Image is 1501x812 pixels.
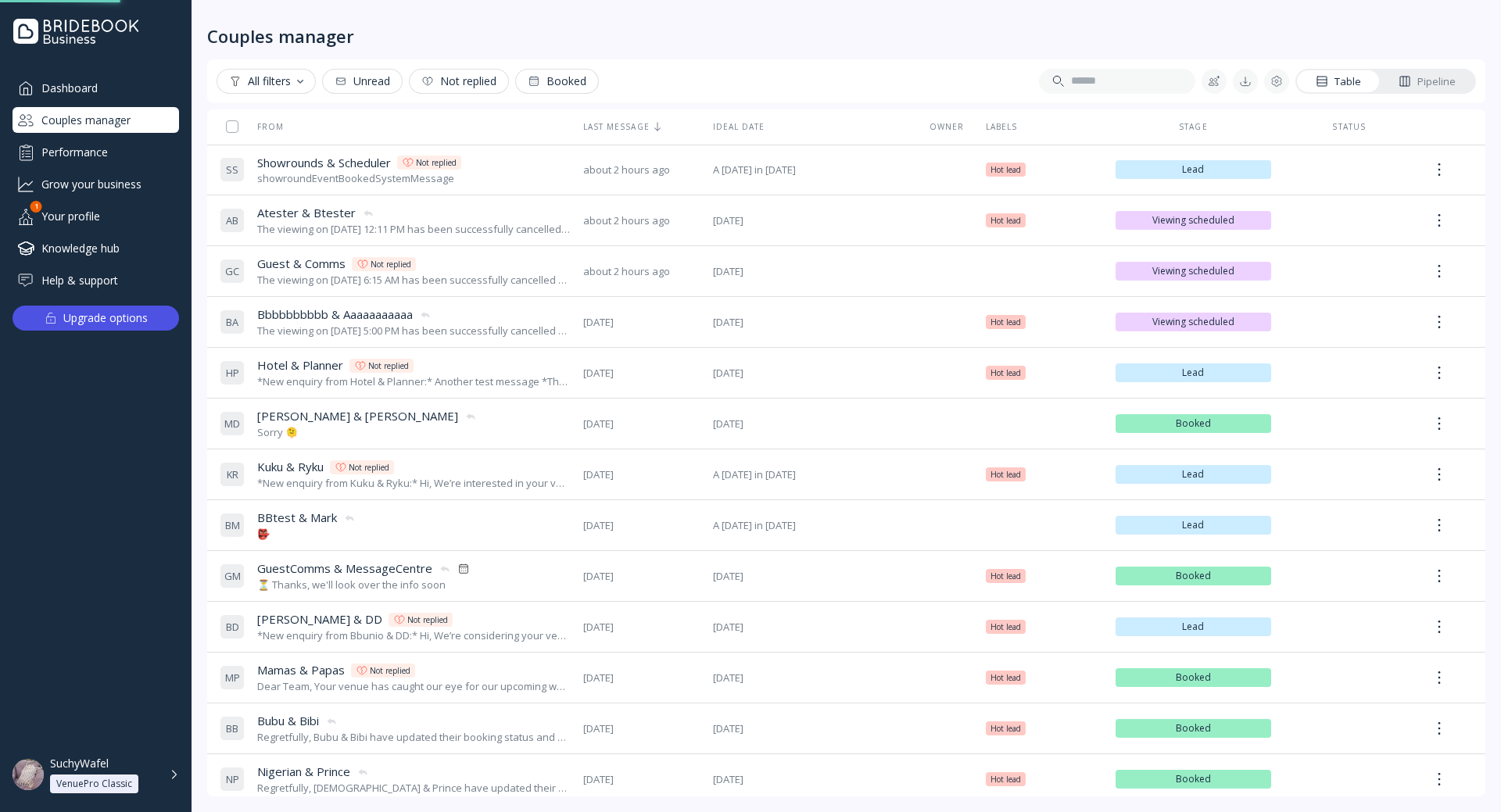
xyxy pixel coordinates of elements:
span: [DATE] [713,366,908,381]
div: SuchyWafel [50,757,109,771]
span: Nigerian & Prince [257,764,350,780]
span: [DATE] [713,569,908,584]
span: Hot lead [991,722,1021,735]
div: The viewing on [DATE] 5:00 PM has been successfully cancelled by SuchyWafel. [257,324,571,338]
span: Hot lead [991,621,1021,633]
span: Bbbbbbbbbb & Aaaaaaaaaaa [257,306,413,323]
span: [DATE] [713,620,908,635]
a: Your profile1 [13,203,179,229]
span: GuestComms & MessageCentre [257,560,432,577]
span: Atester & Btester [257,205,356,221]
span: [DATE] [583,671,700,685]
span: [DATE] [713,772,908,787]
div: Not replied [407,613,448,626]
button: All filters [217,69,316,94]
a: Grow your business [13,171,179,197]
div: ⏳ Thanks, we'll look over the info soon [257,578,470,592]
span: [PERSON_NAME] & DD [257,611,382,628]
div: Regretfully, Bubu & Bibi have updated their booking status and are no longer showing you as their... [257,730,571,745]
div: N P [220,767,245,792]
div: Not replied [421,75,496,88]
span: [DATE] [583,772,700,787]
span: Booked [1122,773,1266,785]
span: [DATE] [583,467,700,482]
span: about 2 hours ago [583,213,700,228]
div: Your profile [13,203,179,229]
span: Guest & Comms [257,256,346,272]
img: dpr=1,fit=cover,g=face,w=48,h=48 [13,759,44,790]
span: Booked [1122,671,1266,684]
span: Viewing scheduled [1122,214,1266,227]
div: Sorry 🫠 [257,425,477,440]
span: Lead [1122,519,1266,531]
span: [DATE] [583,366,700,381]
div: showroundEventBookedSystemMessage [257,171,461,186]
div: Not replied [371,258,411,270]
span: Hotel & Planner [257,357,343,374]
div: B M [220,513,245,538]
button: Booked [515,69,599,94]
span: Bubu & Bibi [257,713,319,729]
div: From [220,121,284,132]
span: [DATE] [713,671,908,685]
div: M P [220,665,245,690]
div: Labels [986,121,1103,132]
div: Owner [921,121,973,132]
div: Status [1284,121,1414,132]
button: Unread [322,69,403,94]
span: Booked [1122,722,1266,735]
div: M D [220,411,245,436]
div: G M [220,563,245,588]
div: Ideal date [713,121,908,132]
span: Hot lead [991,468,1021,481]
span: Mamas & Papas [257,662,345,678]
div: *New enquiry from Hotel & Planner:* Another test message *They're interested in receiving the fol... [257,374,571,389]
div: All filters [229,75,303,88]
button: Not replied [409,69,509,94]
span: Hot lead [991,214,1021,227]
a: Knowledge hub [13,235,179,261]
span: [DATE] [713,213,908,228]
div: Not replied [416,156,457,169]
a: Couples manager [13,107,179,133]
div: Pipeline [1399,74,1456,89]
a: Dashboard [13,75,179,101]
div: B D [220,614,245,639]
span: [DATE] [713,264,908,279]
div: K R [220,462,245,487]
span: Lead [1122,468,1266,481]
span: [DATE] [713,417,908,431]
span: Booked [1122,570,1266,582]
span: BBtest & Mark [257,510,337,526]
div: Last message [583,121,700,132]
div: B A [220,309,245,334]
div: The viewing on [DATE] 12:11 PM has been successfully cancelled by SuchyWafel. [257,222,571,237]
div: Not replied [368,359,409,372]
span: Hot lead [991,773,1021,785]
span: Showrounds & Scheduler [257,155,391,171]
div: Booked [528,75,586,88]
span: A [DATE] in [DATE] [713,467,908,482]
div: Dear Team, Your venue has caught our eye for our upcoming wedding! Could you please share additio... [257,679,571,694]
div: The viewing on [DATE] 6:15 AM has been successfully cancelled by SuchyWafel. [257,273,571,288]
span: Kuku & Ryku [257,459,324,475]
div: Regretfully, [DEMOGRAPHIC_DATA] & Prince have updated their booking status and are no longer show... [257,781,571,796]
span: Lead [1122,367,1266,379]
span: [DATE] [583,315,700,330]
a: Help & support [13,267,179,293]
span: [PERSON_NAME] & [PERSON_NAME] [257,408,458,424]
span: Hot lead [991,570,1021,582]
div: Stage [1116,121,1272,132]
div: 👺 [257,527,356,542]
div: Upgrade options [63,307,148,329]
div: VenuePro Classic [56,778,132,790]
span: Hot lead [991,163,1021,176]
a: Performance [13,139,179,165]
div: A B [220,208,245,233]
div: *New enquiry from Bbunio & DD:* Hi, We’re considering your venue for our wedding and would love t... [257,628,571,643]
span: Hot lead [991,316,1021,328]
